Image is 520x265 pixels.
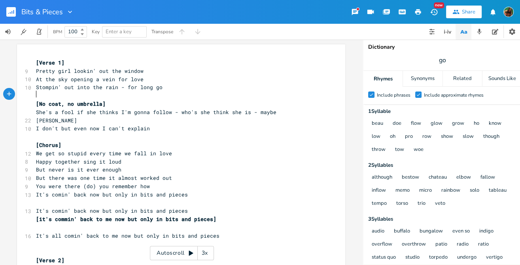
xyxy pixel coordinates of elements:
[390,133,395,140] button: oh
[402,241,426,248] button: overthrow
[395,147,404,153] button: tow
[452,120,464,127] button: grow
[53,30,62,34] div: BPM
[405,133,413,140] button: pro
[36,174,172,181] span: But there was one time it almost worked out
[419,187,432,194] button: micro
[377,93,410,97] div: Include phrases
[368,44,517,50] div: Dictionary
[463,133,474,140] button: slow
[372,120,383,127] button: beau
[394,228,410,235] button: buffalo
[426,5,442,19] button: New
[479,228,494,235] button: indigo
[489,120,501,127] button: know
[483,133,499,140] button: though
[489,187,507,194] button: tableau
[368,109,517,114] div: 1 Syllable
[441,133,453,140] button: show
[457,254,477,261] button: undergo
[372,241,392,248] button: overflow
[36,215,216,223] span: [it's commin' back to me now but only in bits and pieces]
[36,166,121,173] span: But never is it ever enough
[36,141,61,149] span: [Chorus]
[372,187,386,194] button: inflow
[92,29,100,34] div: Key
[372,254,396,261] button: status quo
[441,187,460,194] button: rainbow
[36,125,150,132] span: I don't but even now I can't explain
[36,158,121,165] span: Happy together sing it loud
[429,174,447,181] button: chateau
[396,200,408,207] button: torso
[368,217,517,222] div: 3 Syllable s
[368,163,517,168] div: 2 Syllable s
[36,109,280,124] span: She's a fool if she thinks I'm gonna follow - who's she think she is - maybe [PERSON_NAME]
[36,100,106,107] span: [No coat, no umbrella]
[395,187,410,194] button: memo
[456,174,471,181] button: elbow
[431,120,442,127] button: glow
[435,241,447,248] button: patio
[486,254,503,261] button: vertigo
[372,147,386,153] button: throw
[446,6,482,18] button: Share
[422,133,431,140] button: row
[403,71,442,87] div: Synonyms
[363,71,403,87] div: Rhymes
[36,84,163,91] span: Stompin' out into the rain - for long go
[462,8,475,15] div: Share
[36,76,144,83] span: At the sky opening a vein for love
[414,147,424,153] button: woe
[405,254,420,261] button: studio
[420,228,443,235] button: bungalow
[36,257,64,264] span: [Verse 2]
[393,120,401,127] button: doe
[429,254,448,261] button: torpedo
[21,8,63,15] span: Bits & Pieces
[480,174,495,181] button: fallow
[36,150,172,157] span: We get so stupid every time we fall in love
[418,200,425,207] button: trio
[36,183,150,190] span: You were there (do) you remember how
[434,2,444,8] div: New
[36,59,64,66] span: [Verse 1]
[478,241,489,248] button: ratio
[151,29,173,34] div: Transpose
[36,67,144,74] span: Pretty girl lookin' out the window
[198,246,212,260] div: 3x
[474,120,479,127] button: ho
[150,246,214,260] div: Autoscroll
[503,7,514,17] img: Susan Rowe
[402,174,419,181] button: bestow
[439,56,446,65] span: go
[106,28,132,35] span: Enter a key
[36,207,188,214] span: It's comin' back now but only in bits and pieces
[372,200,387,207] button: tempo
[470,187,479,194] button: solo
[372,228,384,235] button: audio
[424,93,484,97] div: Include approximate rhymes
[36,191,188,198] span: It's comin' back now but only in bits and pieces
[372,174,392,181] button: although
[457,241,469,248] button: radio
[372,133,380,140] button: low
[443,71,482,87] div: Related
[435,200,445,207] button: veto
[36,232,219,239] span: It's all comin' back to me now but only in bits and pieces
[452,228,470,235] button: even so
[411,120,421,127] button: flow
